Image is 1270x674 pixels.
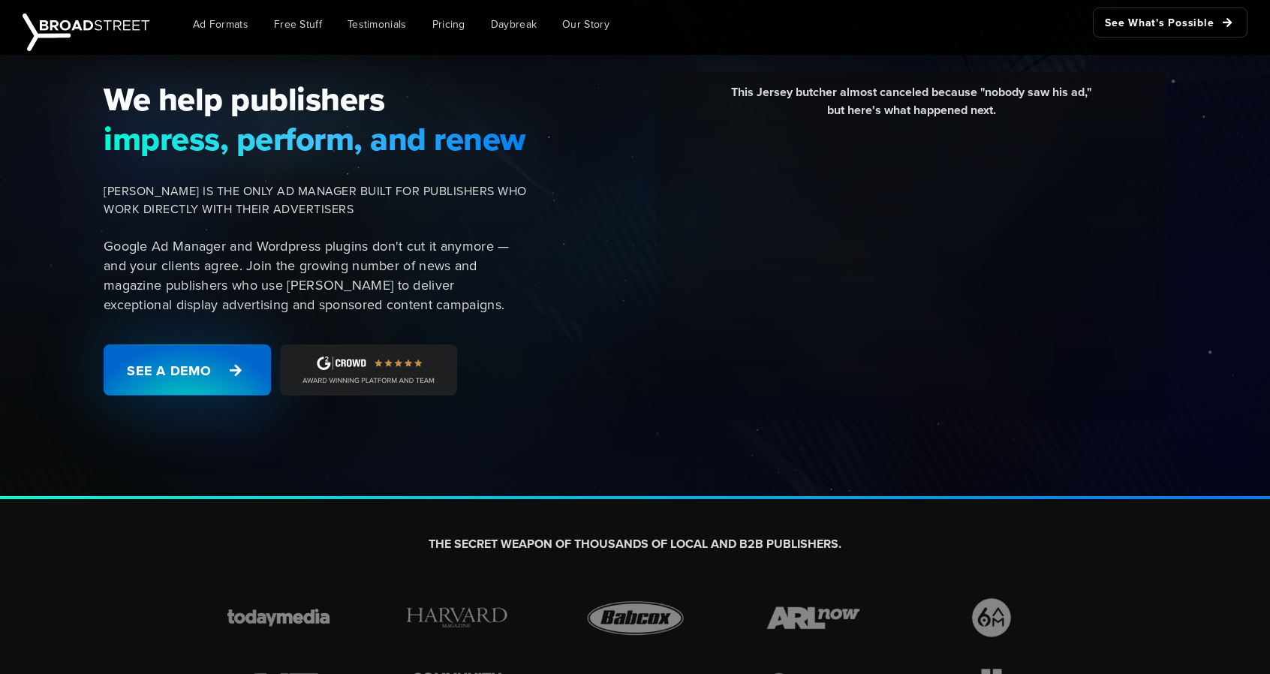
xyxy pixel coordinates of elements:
img: brand-icon [751,594,876,641]
iframe: YouTube video player [667,131,1155,405]
span: Daybreak [491,17,537,32]
img: brand-icon [573,594,697,641]
a: See What's Possible [1093,8,1247,38]
div: This Jersey butcher almost canceled because "nobody saw his ad," but here's what happened next. [667,83,1155,131]
a: See a Demo [104,345,271,396]
img: brand-icon [929,594,1054,641]
a: Pricing [421,8,477,41]
a: Free Stuff [263,8,333,41]
a: Daybreak [480,8,548,41]
span: impress, perform, and renew [104,119,527,158]
a: Ad Formats [182,8,260,41]
img: brand-icon [216,594,341,641]
p: Google Ad Manager and Wordpress plugins don't cut it anymore — and your clients agree. Join the g... [104,236,527,314]
a: Testimonials [336,8,418,41]
span: Ad Formats [193,17,248,32]
img: Broadstreet | The Ad Manager for Small Publishers [23,14,149,51]
span: Our Story [562,17,609,32]
span: Free Stuff [274,17,322,32]
a: Our Story [551,8,621,41]
img: brand-icon [395,594,519,641]
h2: THE SECRET WEAPON OF THOUSANDS OF LOCAL AND B2B PUBLISHERS. [216,537,1054,552]
span: Pricing [432,17,465,32]
span: We help publishers [104,80,527,119]
span: Testimonials [348,17,407,32]
span: [PERSON_NAME] IS THE ONLY AD MANAGER BUILT FOR PUBLISHERS WHO WORK DIRECTLY WITH THEIR ADVERTISERS [104,182,527,218]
